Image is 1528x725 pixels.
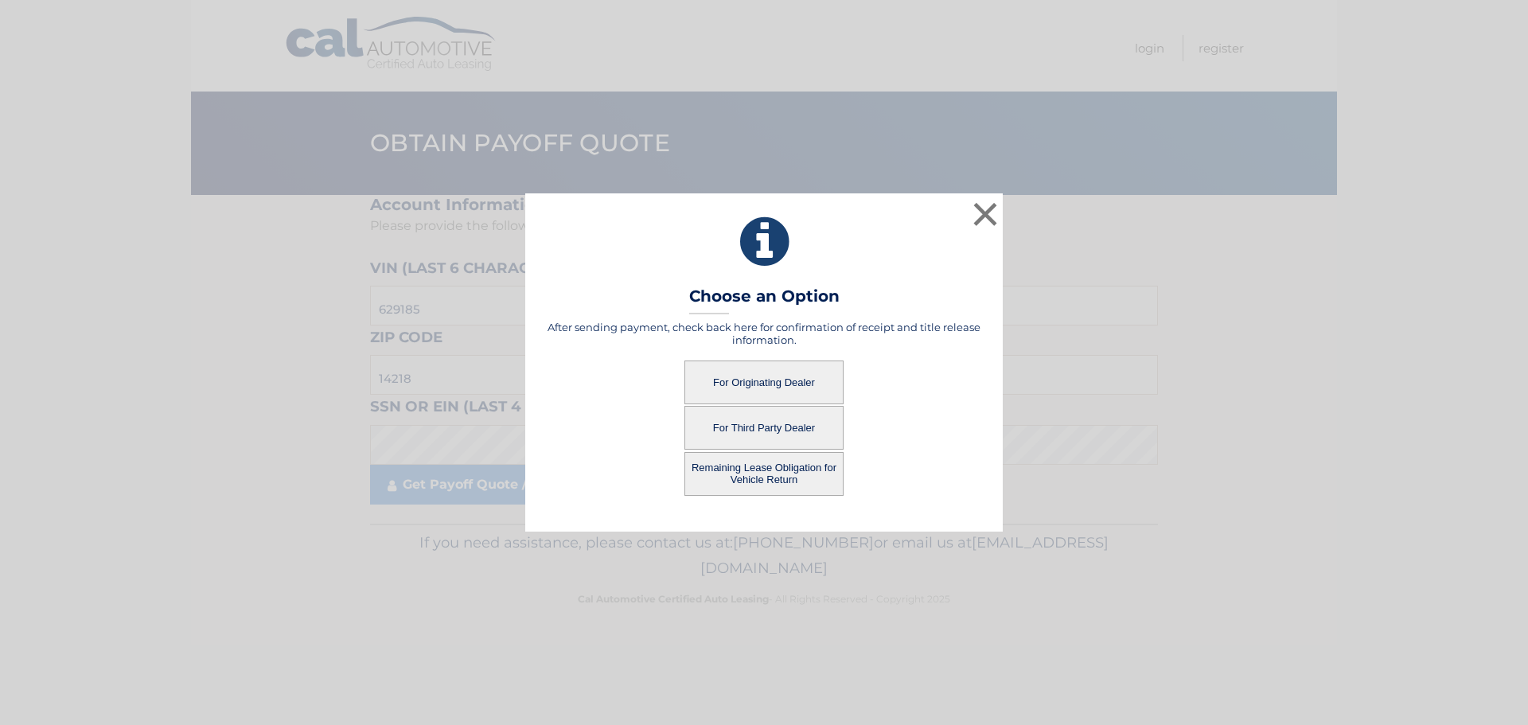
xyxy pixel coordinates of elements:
h5: After sending payment, check back here for confirmation of receipt and title release information. [545,321,983,346]
h3: Choose an Option [689,286,840,314]
button: For Originating Dealer [684,361,844,404]
button: × [969,198,1001,230]
button: Remaining Lease Obligation for Vehicle Return [684,452,844,496]
button: For Third Party Dealer [684,406,844,450]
